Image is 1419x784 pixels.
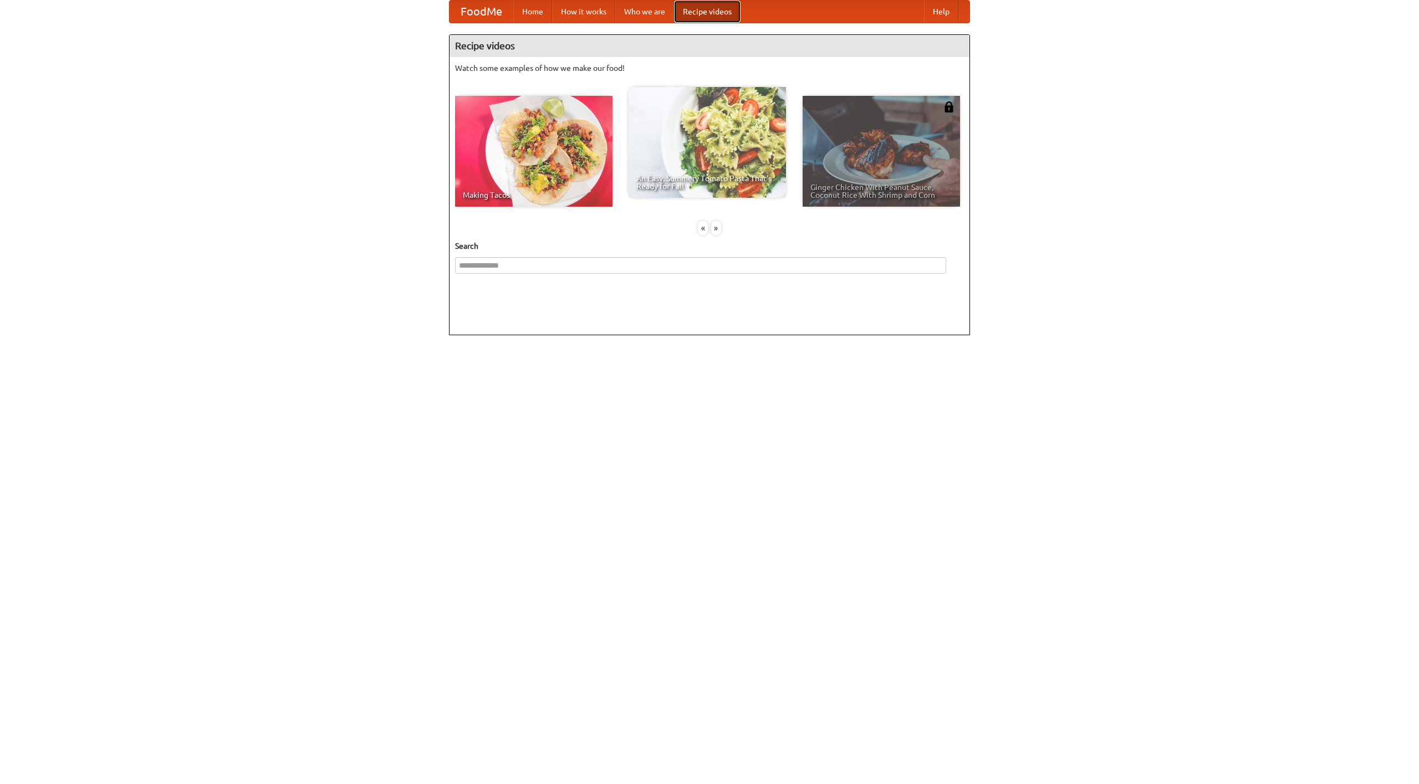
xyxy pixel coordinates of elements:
a: Home [513,1,552,23]
div: » [711,221,721,235]
a: Making Tacos [455,96,612,207]
a: An Easy, Summery Tomato Pasta That's Ready for Fall [629,87,786,198]
a: How it works [552,1,615,23]
span: Making Tacos [463,191,605,199]
span: An Easy, Summery Tomato Pasta That's Ready for Fall [636,175,778,190]
a: FoodMe [450,1,513,23]
a: Who we are [615,1,674,23]
p: Watch some examples of how we make our food! [455,63,964,74]
a: Help [924,1,958,23]
div: « [698,221,708,235]
h5: Search [455,240,964,252]
a: Recipe videos [674,1,741,23]
img: 483408.png [943,101,954,112]
h4: Recipe videos [450,35,969,57]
